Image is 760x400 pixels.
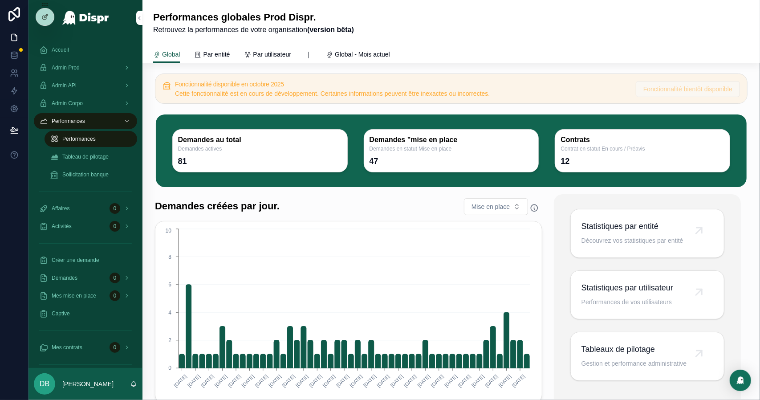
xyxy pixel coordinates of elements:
text: [DATE] [389,373,404,388]
text: [DATE] [308,373,323,388]
a: Tableau de pilotage [45,149,137,165]
text: [DATE] [322,373,337,388]
span: Global [162,50,180,59]
tspan: 0 [168,365,171,371]
div: 0 [110,221,120,232]
div: 0 [110,273,120,283]
span: Retrouvez la performances de votre organisation [153,24,354,35]
span: Captive [52,310,70,317]
span: Mes mise en place [52,292,96,299]
text: [DATE] [511,373,526,388]
span: Demandes actives [178,145,342,152]
span: Affaires [52,205,69,212]
span: Admin Prod [52,64,80,71]
span: Demandes en statut Mise en place [370,145,533,152]
a: Demandes0 [34,270,137,286]
text: [DATE] [362,373,377,388]
text: [DATE] [187,373,201,388]
a: Admin Prod [34,60,137,76]
text: [DATE] [227,373,242,388]
a: Mes mise en place0 [34,288,137,304]
text: [DATE] [240,373,255,388]
div: Open Intercom Messenger [730,370,751,391]
span: Mes contrats [52,344,82,351]
text: [DATE] [416,373,431,388]
div: 47 [370,156,378,167]
a: Captive [34,306,137,322]
h1: Demandes créées par jour. [155,200,280,213]
a: Affaires0 [34,200,137,216]
div: 0 [110,203,120,214]
h1: Performances globales Prod Dispr. [153,11,354,24]
a: Global - Mois actuel [326,46,390,64]
text: [DATE] [484,373,499,388]
text: [DATE] [281,373,296,388]
h3: Demandes au total [178,135,342,145]
span: Accueil [52,46,69,53]
a: Statistiques par utilisateurPerformances de vos utilisateurs [571,271,724,319]
a: Global [153,46,180,63]
span: Découvrez vos statistiques par entité [581,236,683,245]
a: Performances [45,131,137,147]
tspan: 10 [166,228,172,234]
text: [DATE] [498,373,512,388]
text: [DATE] [349,373,363,388]
a: Admin Corpo [34,95,137,111]
tspan: 8 [168,253,171,260]
span: Global - Mois actuel [335,50,390,59]
a: Sollicitation banque [45,167,137,183]
span: ｜ [305,50,312,59]
h5: Fonctionnalité disponible en octobre 2025 [175,81,629,87]
span: Par entité [203,50,230,59]
span: Cette fonctionnalité est en cours de développement. Certaines informations peuvent être inexactes... [175,90,490,97]
a: Admin API [34,78,137,94]
span: Statistiques par utilisateur [581,282,673,294]
a: Tableaux de pilotageGestion et performance administrative [571,332,724,380]
text: [DATE] [430,373,445,388]
span: Demandes [52,274,77,282]
span: Performances [52,118,85,125]
img: App logo [62,11,110,25]
span: Statistiques par entité [581,220,683,233]
span: Tableaux de pilotage [581,343,687,355]
span: Par utilisateur [253,50,291,59]
span: Performances de vos utilisateurs [581,298,673,306]
text: [DATE] [213,373,228,388]
text: [DATE] [254,373,269,388]
div: scrollable content [28,36,142,368]
a: Activités0 [34,218,137,234]
text: [DATE] [295,373,309,388]
strong: (version bêta) [307,26,354,33]
span: Sollicitation banque [62,171,109,178]
text: [DATE] [443,373,458,388]
span: Activités [52,223,72,230]
a: Par entité [194,46,230,64]
a: Statistiques par entitéDécouvrez vos statistiques par entité [571,209,724,257]
a: Accueil [34,42,137,58]
a: Par utilisateur [244,46,291,64]
text: [DATE] [376,373,390,388]
a: Performances [34,113,137,129]
tspan: 6 [168,282,171,288]
span: Créer une demande [52,257,99,264]
div: 0 [110,342,120,353]
span: DB [40,379,49,389]
span: Admin API [52,82,77,89]
h3: Demandes "mise en place [370,135,533,145]
span: Contrat en statut En cours / Préavis [561,145,724,152]
text: [DATE] [335,373,350,388]
tspan: 4 [168,309,171,315]
a: ｜ [305,46,312,64]
div: chart [161,227,536,398]
p: [PERSON_NAME] [62,380,114,388]
span: Mise en place [471,202,510,211]
text: [DATE] [457,373,471,388]
text: [DATE] [200,373,215,388]
text: [DATE] [173,373,187,388]
h3: Contrats [561,135,724,145]
text: [DATE] [403,373,418,388]
span: Tableau de pilotage [62,153,109,160]
text: [DATE] [471,373,485,388]
div: Cette fonctionnalité est en cours de développement. Certaines informations peuvent être inexactes... [175,89,629,98]
div: 12 [561,156,569,167]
